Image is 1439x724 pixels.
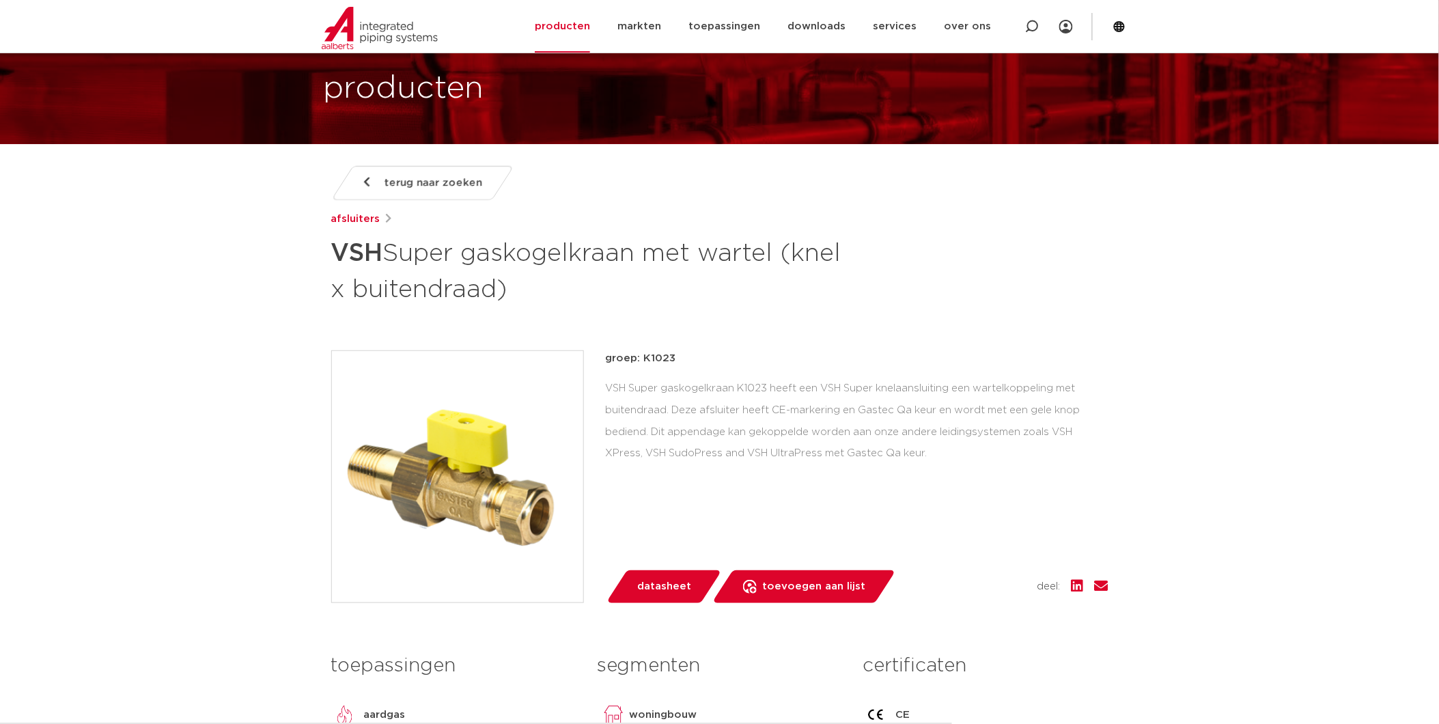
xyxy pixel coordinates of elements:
div: VSH Super gaskogelkraan K1023 heeft een VSH Super knelaansluiting een wartelkoppeling met buitend... [606,378,1108,464]
h1: Super gaskogelkraan met wartel (knel x buitendraad) [331,233,844,307]
span: toevoegen aan lijst [762,576,865,598]
img: Product Image for VSH Super gaskogelkraan met wartel (knel x buitendraad) [332,351,583,602]
p: groep: K1023 [606,350,1108,367]
p: woningbouw [630,707,697,723]
h1: producten [324,67,484,111]
p: CE [895,707,910,723]
h3: toepassingen [331,652,576,680]
a: afsluiters [331,211,380,227]
span: datasheet [637,576,691,598]
a: datasheet [606,570,722,603]
strong: VSH [331,241,383,266]
a: terug naar zoeken [331,166,514,200]
h3: segmenten [597,652,842,680]
span: terug naar zoeken [385,172,482,194]
h3: certificaten [863,652,1108,680]
span: deel: [1037,579,1061,595]
p: aardgas [364,707,406,723]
